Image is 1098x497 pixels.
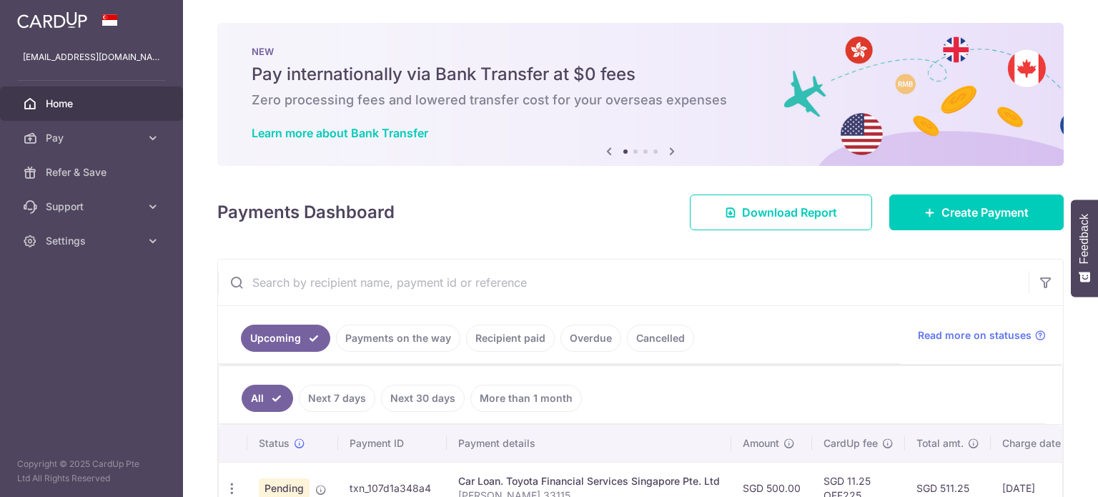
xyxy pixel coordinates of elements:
[470,385,582,412] a: More than 1 month
[690,195,872,230] a: Download Report
[252,63,1029,86] h5: Pay internationally via Bank Transfer at $0 fees
[338,425,447,462] th: Payment ID
[46,165,140,179] span: Refer & Save
[241,325,330,352] a: Upcoming
[381,385,465,412] a: Next 30 days
[46,131,140,145] span: Pay
[217,23,1064,166] img: Bank transfer banner
[560,325,621,352] a: Overdue
[217,200,395,225] h4: Payments Dashboard
[941,204,1029,221] span: Create Payment
[447,425,731,462] th: Payment details
[458,474,720,488] div: Car Loan. Toyota Financial Services Singapore Pte. Ltd
[46,200,140,214] span: Support
[252,92,1029,109] h6: Zero processing fees and lowered transfer cost for your overseas expenses
[46,97,140,111] span: Home
[889,195,1064,230] a: Create Payment
[1002,436,1061,451] span: Charge date
[46,234,140,248] span: Settings
[252,126,428,140] a: Learn more about Bank Transfer
[23,50,160,64] p: [EMAIL_ADDRESS][DOMAIN_NAME]
[299,385,375,412] a: Next 7 days
[742,204,837,221] span: Download Report
[627,325,694,352] a: Cancelled
[17,11,87,29] img: CardUp
[466,325,555,352] a: Recipient paid
[743,436,779,451] span: Amount
[916,436,964,451] span: Total amt.
[259,436,290,451] span: Status
[336,325,460,352] a: Payments on the way
[1078,214,1091,264] span: Feedback
[823,436,878,451] span: CardUp fee
[1071,200,1098,297] button: Feedback - Show survey
[218,260,1029,305] input: Search by recipient name, payment id or reference
[252,46,1029,57] p: NEW
[1006,454,1084,490] iframe: Opens a widget where you can find more information
[242,385,293,412] a: All
[918,328,1046,343] a: Read more on statuses
[918,328,1032,343] span: Read more on statuses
